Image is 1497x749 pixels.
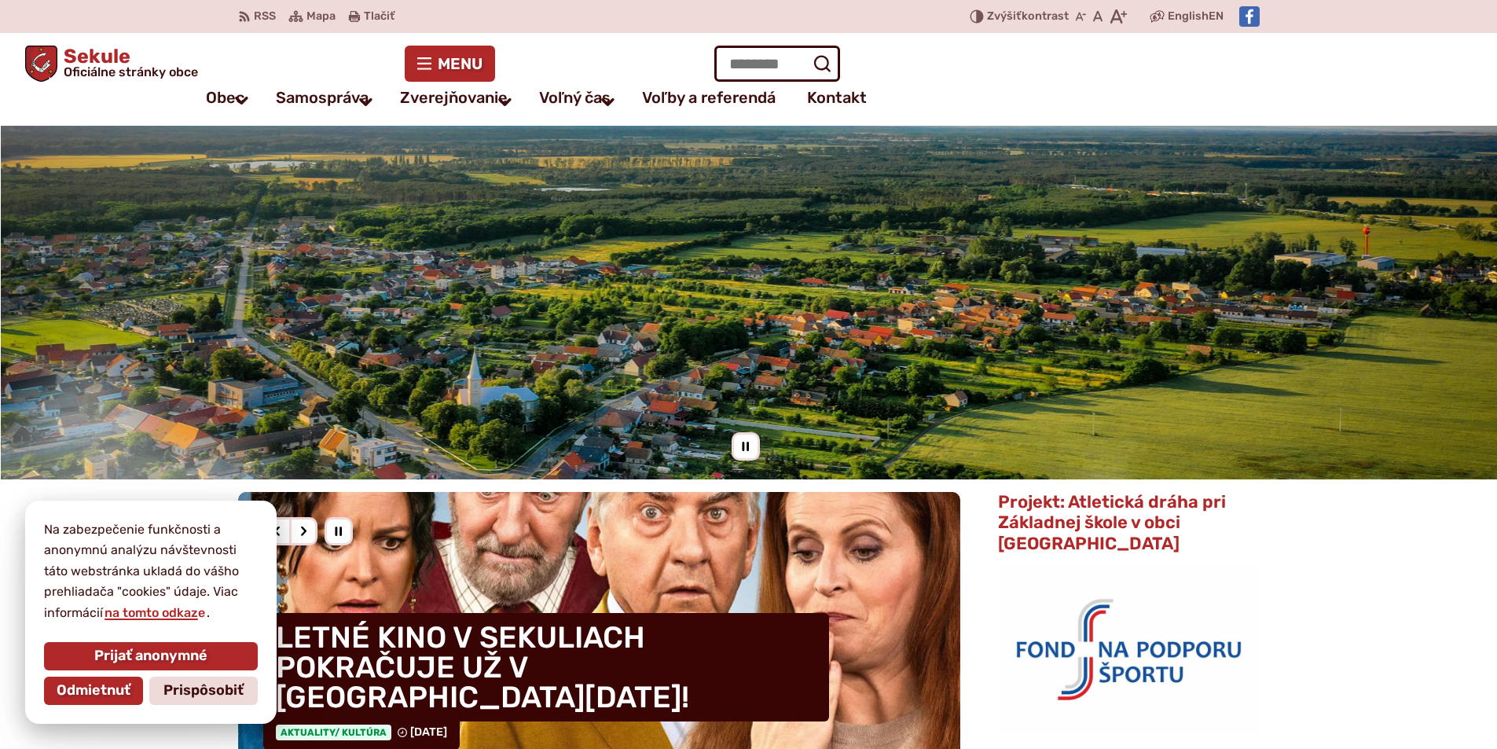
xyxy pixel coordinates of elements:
[590,83,626,120] button: Otvoriť podmenu pre
[1168,7,1209,26] span: English
[1165,7,1227,26] a: English EN
[44,642,258,670] button: Prijať anonymné
[263,613,829,721] h4: LETNÉ KINO V SEKULIACH POKRAČUJE UŽ V [GEOGRAPHIC_DATA][DATE]!
[405,46,495,82] button: Menu
[149,677,258,705] button: Prispôsobiť
[25,46,198,82] a: Logo Sekule, prejsť na domovskú stránku.
[276,725,391,740] span: Aktuality
[987,9,1022,23] span: Zvýšiť
[400,82,508,113] a: Zverejňovanie
[163,682,244,699] span: Prispôsobiť
[224,82,260,119] button: Otvoriť podmenu pre
[276,82,369,113] a: Samospráva
[57,46,198,79] h1: Sekule
[348,83,384,120] button: Otvoriť podmenu pre
[25,46,57,82] img: Prejsť na domovskú stránku
[1209,7,1224,26] span: EN
[998,491,1226,554] span: Projekt: Atletická dráha pri Základnej škole v obci [GEOGRAPHIC_DATA]
[206,82,244,113] a: Obec
[1239,6,1260,27] img: Prejsť na Facebook stránku
[44,520,258,623] p: Na zabezpečenie funkčnosti a anonymnú analýzu návštevnosti táto webstránka ukladá do vášho prehli...
[987,10,1069,24] span: kontrast
[254,7,276,26] span: RSS
[487,83,523,120] button: Otvoriť podmenu pre Zverejňovanie
[335,727,387,738] span: / Kultúra
[642,82,776,113] a: Voľby a referendá
[539,82,611,113] a: Voľný čas
[103,605,207,620] a: na tomto odkaze
[306,7,336,26] span: Mapa
[998,563,1259,732] img: logo_fnps.png
[94,648,207,665] span: Prijať anonymné
[732,432,760,461] div: Pozastaviť pohyb slajdera
[410,725,447,739] span: [DATE]
[438,57,482,70] span: Menu
[364,10,394,24] span: Tlačiť
[807,82,867,113] a: Kontakt
[64,66,198,79] span: Oficiálne stránky obce
[57,682,130,699] span: Odmietnuť
[44,677,143,705] button: Odmietnuť
[325,517,353,545] div: Pozastaviť pohyb slajdera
